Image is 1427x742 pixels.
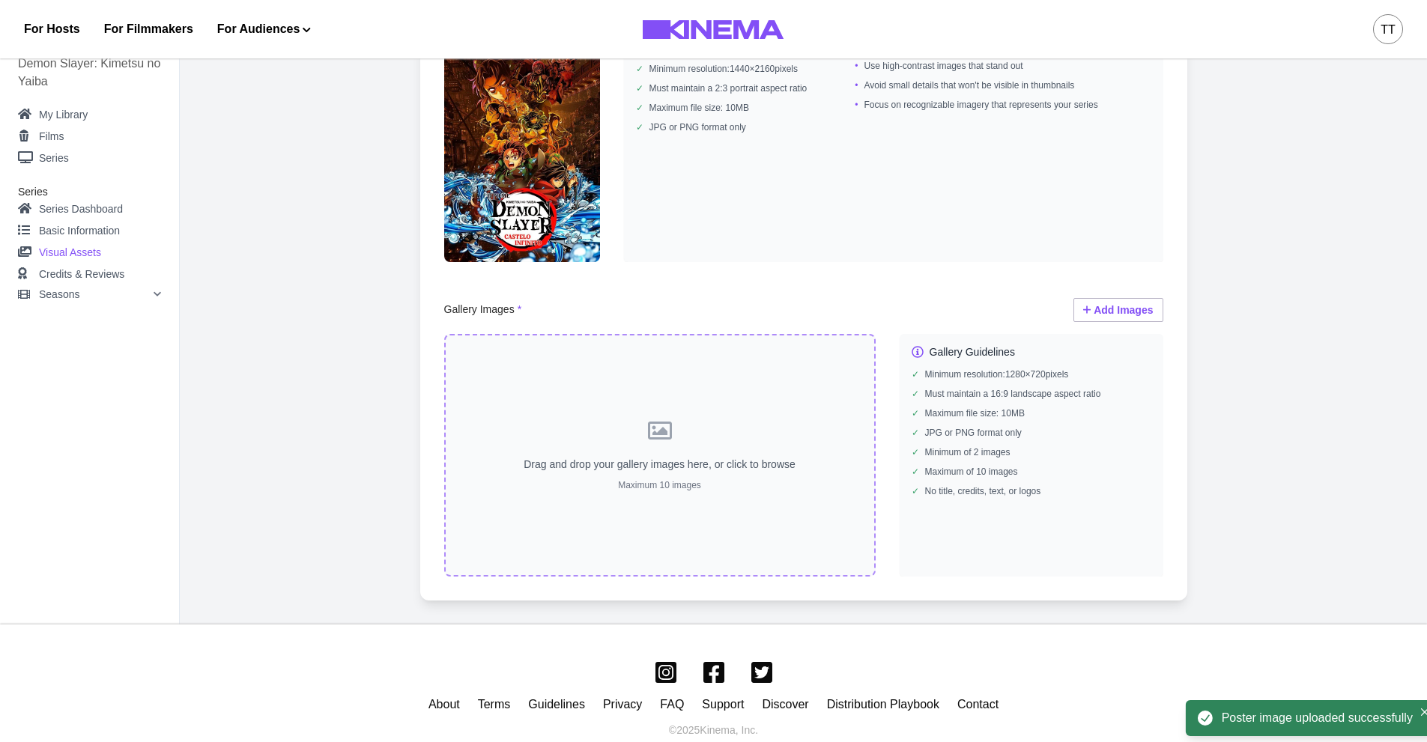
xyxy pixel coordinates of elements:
p: Gallery Images [444,302,522,317]
li: Maximum file size: 10 MB [636,101,808,115]
span: ✓ [912,484,919,498]
a: FAQ [660,698,684,711]
li: Must maintain a 16:9 landscape aspect ratio [912,387,1151,401]
div: Drag and drop your gallery images here, or click to browseMaximum 10 images [444,334,876,577]
a: Distribution Playbook [827,698,939,711]
a: Visual Assets [18,242,161,264]
p: Seasons [39,289,79,299]
div: Poster image uploaded successfully [1222,709,1413,727]
span: • [855,98,858,112]
li: JPG or PNG format only [636,121,808,134]
li: Minimum resolution: 1440 × 2160 pixels [636,62,808,76]
a: Privacy [603,698,642,711]
a: My Library [18,106,161,124]
p: © 2025 Kinema, Inc. [669,723,758,738]
button: For Audiences [217,20,311,38]
h3: Gallery Guidelines [930,346,1015,359]
span: ✓ [912,368,919,381]
li: JPG or PNG format only [912,426,1151,440]
a: For Hosts [24,20,80,38]
span: ✓ [636,121,643,134]
span: ✓ [636,82,643,95]
span: ✓ [912,407,919,420]
div: Notifications-bottom-right [1164,694,1427,742]
span: • [855,79,858,92]
a: Basic Information [18,220,161,242]
li: Maximum file size: 10 MB [912,407,1151,420]
span: ✓ [636,101,643,115]
a: Contact [957,698,999,711]
h2: Series [18,186,161,198]
li: Focus on recognizable imagery that represents your series [855,98,1097,112]
li: Must maintain a 2:3 portrait aspect ratio [636,82,808,95]
li: No title, credits, text, or logos [912,484,1151,498]
span: ✓ [912,445,919,459]
li: Minimum resolution: 1280 × 720 pixels [912,368,1151,381]
a: Discover [762,698,808,711]
a: Series Dashboard [18,198,161,220]
li: Minimum of 2 images [912,445,1151,459]
span: • [855,59,858,73]
li: Avoid small details that won't be visible in thumbnails [855,79,1097,92]
a: Films [18,127,161,146]
a: Demon Slayer: Kimetsu no Yaiba [18,55,161,91]
a: About [428,698,460,711]
p: Drag and drop your gallery images here, or click to browse [518,457,802,472]
li: Maximum of 10 images [912,465,1151,478]
p: Maximum 10 images [612,478,707,492]
div: TT [1381,21,1396,39]
span: ✓ [912,465,919,478]
a: For Filmmakers [104,20,193,38]
a: Credits & Reviews [18,264,161,285]
a: Terms [478,698,511,711]
span: ✓ [912,387,919,401]
a: Support [702,698,744,711]
li: Use high-contrast images that stand out [855,59,1097,73]
a: Guidelines [528,698,585,711]
span: ✓ [636,62,643,76]
span: ✓ [912,426,919,440]
button: Add Images [1073,298,1163,322]
a: Series [18,149,161,168]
